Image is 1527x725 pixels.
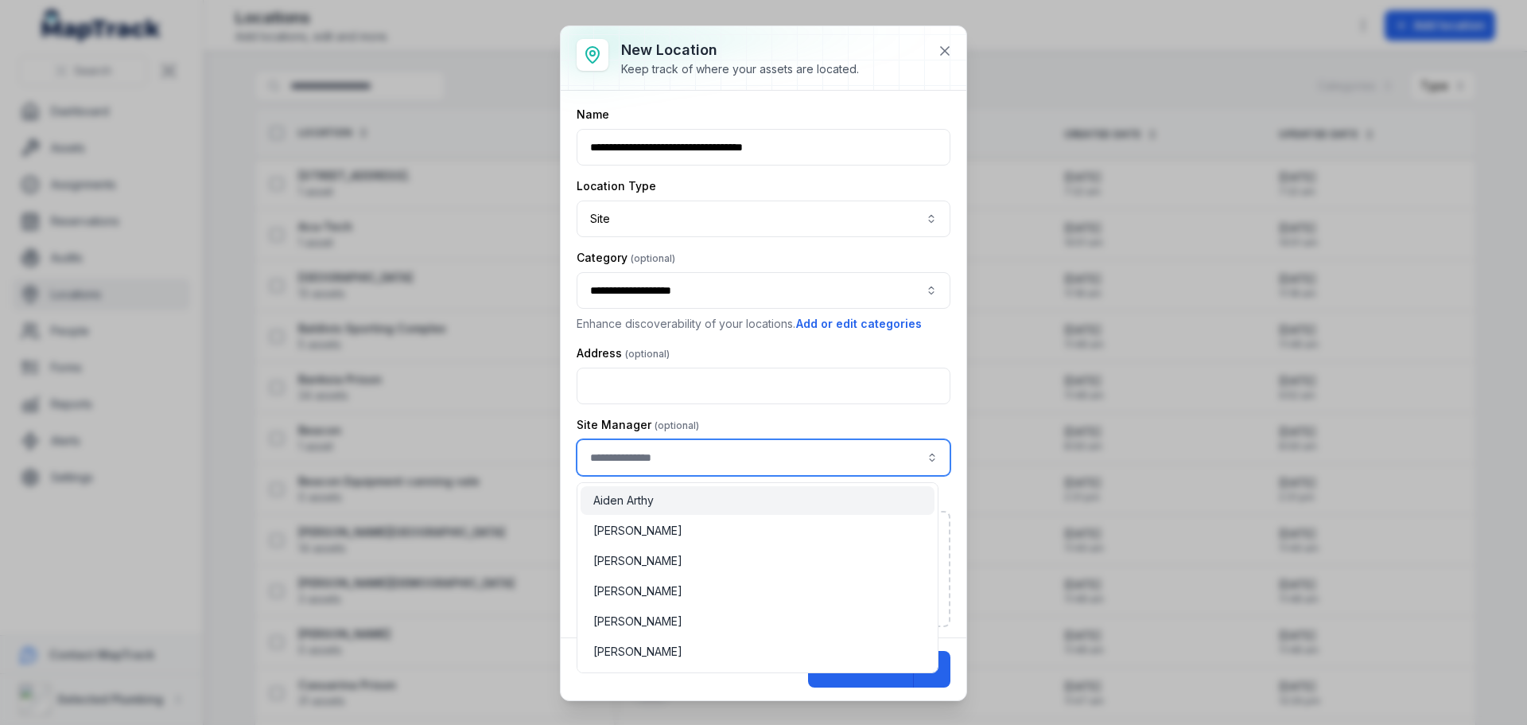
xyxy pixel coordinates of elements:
[593,523,682,539] span: [PERSON_NAME]
[593,553,682,569] span: [PERSON_NAME]
[593,493,654,509] span: Aiden Arthy
[593,614,682,630] span: [PERSON_NAME]
[593,644,682,660] span: [PERSON_NAME]
[577,439,950,476] input: location-add:cf[64ff8499-06bd-4b10-b203-156b2ac3e9ed]-label
[593,583,682,599] span: [PERSON_NAME]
